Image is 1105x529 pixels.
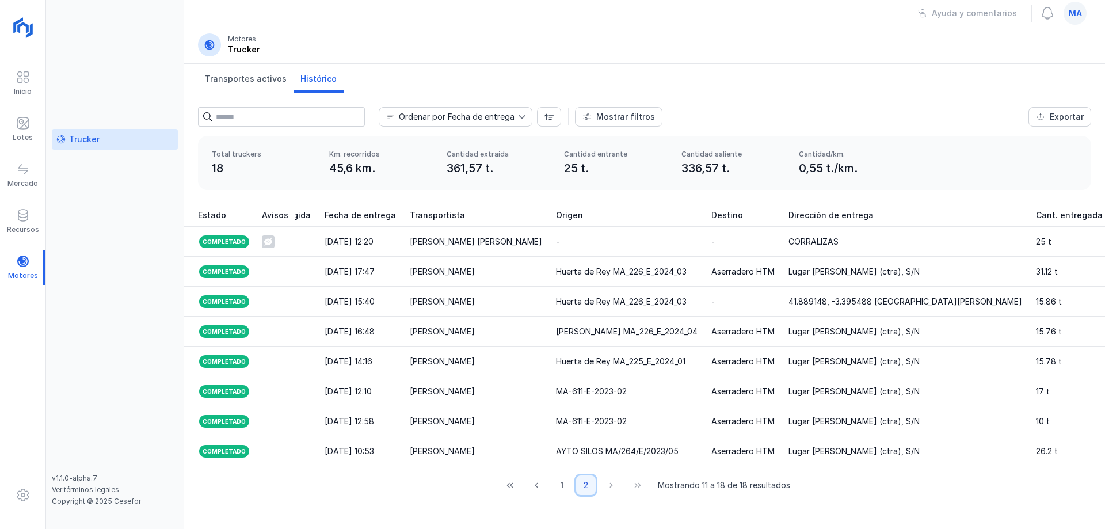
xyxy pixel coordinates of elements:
[788,266,920,277] div: Lugar [PERSON_NAME] (ctra), S/N
[198,354,250,369] div: Completado
[556,296,687,307] div: Huerta de Rey MA_226_E_2024_03
[228,35,256,44] div: Motores
[788,356,920,367] div: Lugar [PERSON_NAME] (ctra), S/N
[1036,356,1062,367] div: 15.78 t
[410,446,475,457] div: [PERSON_NAME]
[564,160,668,176] div: 25 t.
[325,266,375,277] div: [DATE] 17:47
[410,296,475,307] div: [PERSON_NAME]
[52,129,178,150] a: Trucker
[711,266,775,277] div: Aserradero HTM
[711,416,775,427] div: Aserradero HTM
[9,13,37,42] img: logoRight.svg
[596,111,655,123] div: Mostrar filtros
[910,3,1024,23] button: Ayuda y comentarios
[788,446,920,457] div: Lugar [PERSON_NAME] (ctra), S/N
[198,414,250,429] div: Completado
[447,160,550,176] div: 361,57 t.
[556,446,679,457] div: AYTO SILOS MA/264/E/2023/05
[325,416,374,427] div: [DATE] 12:58
[556,210,583,221] span: Origen
[329,160,433,176] div: 45,6 km.
[499,475,521,495] button: First Page
[52,497,178,506] div: Copyright © 2025 Cesefor
[212,150,315,159] div: Total truckers
[788,296,1022,307] div: 41.889148, -3.395488 [GEOGRAPHIC_DATA][PERSON_NAME]
[799,160,902,176] div: 0,55 t./km.
[410,210,465,221] span: Transportista
[69,134,100,145] div: Trucker
[556,266,687,277] div: Huerta de Rey MA_226_E_2024_03
[198,324,250,339] div: Completado
[198,210,226,221] span: Estado
[1069,7,1082,19] span: ma
[52,485,119,494] a: Ver términos legales
[212,160,315,176] div: 18
[198,384,250,399] div: Completado
[14,87,32,96] div: Inicio
[788,326,920,337] div: Lugar [PERSON_NAME] (ctra), S/N
[556,356,685,367] div: Huerta de Rey MA_225_E_2024_01
[228,44,260,55] div: Trucker
[711,296,715,307] div: -
[410,356,475,367] div: [PERSON_NAME]
[932,7,1017,19] div: Ayuda y comentarios
[325,356,372,367] div: [DATE] 14:16
[52,474,178,483] div: v1.1.0-alpha.7
[564,150,668,159] div: Cantidad entrante
[300,73,337,85] span: Histórico
[788,210,874,221] span: Dirección de entrega
[576,475,596,495] button: Page 2
[329,150,433,159] div: Km. recorridos
[325,446,374,457] div: [DATE] 10:53
[410,236,542,248] div: [PERSON_NAME] [PERSON_NAME]
[379,108,518,126] span: Fecha de entrega
[711,386,775,397] div: Aserradero HTM
[556,326,698,337] div: [PERSON_NAME] MA_226_E_2024_04
[681,160,785,176] div: 336,57 t.
[205,73,287,85] span: Transportes activos
[198,294,250,309] div: Completado
[658,479,790,491] span: Mostrando 11 a 18 de 18 resultados
[325,386,372,397] div: [DATE] 12:10
[1036,326,1062,337] div: 15.76 t
[556,236,559,248] div: -
[525,475,547,495] button: Previous Page
[788,386,920,397] div: Lugar [PERSON_NAME] (ctra), S/N
[711,236,715,248] div: -
[198,64,294,93] a: Transportes activos
[410,416,475,427] div: [PERSON_NAME]
[399,113,515,121] div: Ordenar por Fecha de entrega
[711,210,743,221] span: Destino
[13,133,33,142] div: Lotes
[799,150,902,159] div: Cantidad/km.
[1050,111,1084,123] div: Exportar
[325,296,375,307] div: [DATE] 15:40
[575,107,662,127] button: Mostrar filtros
[1028,107,1091,127] button: Exportar
[1036,236,1051,248] div: 25 t
[7,225,39,234] div: Recursos
[410,266,475,277] div: [PERSON_NAME]
[711,326,775,337] div: Aserradero HTM
[788,416,920,427] div: Lugar [PERSON_NAME] (ctra), S/N
[1036,266,1058,277] div: 31.12 t
[1036,386,1050,397] div: 17 t
[447,150,550,159] div: Cantidad extraída
[1036,416,1050,427] div: 10 t
[198,264,250,279] div: Completado
[325,210,396,221] span: Fecha de entrega
[7,179,38,188] div: Mercado
[410,386,475,397] div: [PERSON_NAME]
[198,444,250,459] div: Completado
[681,150,785,159] div: Cantidad saliente
[262,210,288,221] span: Avisos
[410,326,475,337] div: [PERSON_NAME]
[711,356,775,367] div: Aserradero HTM
[1036,210,1103,221] span: Cant. entregada
[711,446,775,457] div: Aserradero HTM
[1036,296,1062,307] div: 15.86 t
[556,386,627,397] div: MA-611-E-2023-02
[788,236,839,248] div: CORRALIZAS
[552,475,571,495] button: Page 1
